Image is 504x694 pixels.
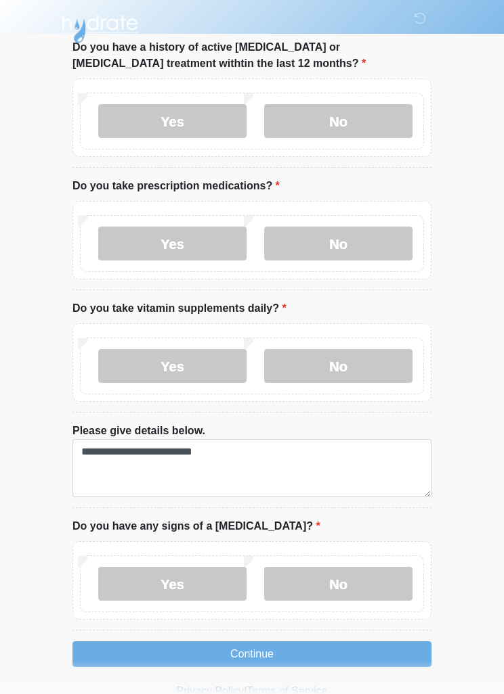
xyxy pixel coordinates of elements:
[264,349,413,383] label: No
[264,227,413,260] label: No
[264,104,413,138] label: No
[59,10,140,44] img: Hydrate IV Bar - Chandler Logo
[72,518,320,534] label: Do you have any signs of a [MEDICAL_DATA]?
[264,567,413,601] label: No
[72,300,287,317] label: Do you take vitamin supplements daily?
[98,104,247,138] label: Yes
[98,567,247,601] label: Yes
[72,39,432,72] label: Do you have a history of active [MEDICAL_DATA] or [MEDICAL_DATA] treatment withtin the last 12 mo...
[72,641,432,667] button: Continue
[98,349,247,383] label: Yes
[72,423,205,439] label: Please give details below.
[98,227,247,260] label: Yes
[72,178,280,194] label: Do you take prescription medications?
